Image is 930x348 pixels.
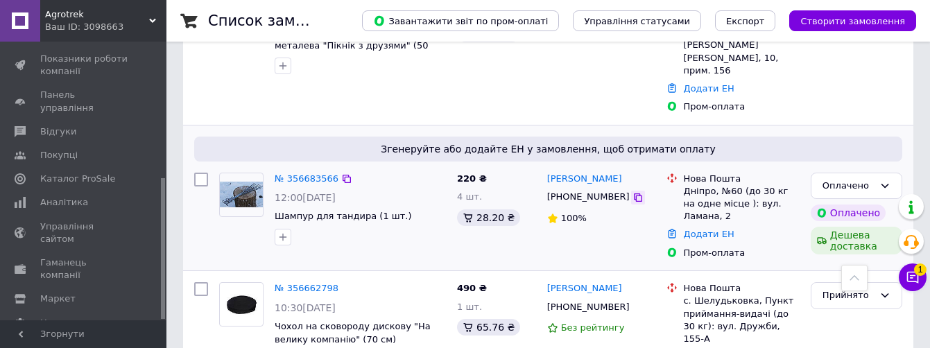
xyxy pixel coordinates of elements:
a: Фото товару [219,282,264,327]
span: Управління статусами [584,16,690,26]
span: 220 ₴ [457,173,487,184]
a: № 356662798 [275,283,338,293]
button: Чат з покупцем1 [899,263,927,291]
a: [PERSON_NAME] [547,282,622,295]
span: Відгуки [40,125,76,138]
span: Показники роботи компанії [40,53,128,78]
span: 490 ₴ [457,283,487,293]
div: Ваш ID: 3098663 [45,21,166,33]
div: Прийнято [823,288,874,303]
span: 100% [561,213,587,223]
span: Панель управління [40,89,128,114]
a: [PERSON_NAME] [547,173,622,186]
a: Кришка до дискової сковороди металева "Пікнік з друзями" (50 см) [275,27,428,63]
div: Нова Пошта [683,282,799,295]
span: 4 шт. [457,191,482,202]
div: [PHONE_NUMBER] [544,188,632,206]
img: Фото товару [220,290,263,319]
img: Фото товару [220,182,263,207]
button: Управління статусами [573,10,701,31]
span: Маркет [40,293,76,305]
span: Аналітика [40,196,88,209]
div: Оплачено [823,179,874,193]
span: Управління сайтом [40,220,128,245]
span: Налаштування [40,317,111,329]
span: Експорт [726,16,765,26]
div: Пром-оплата [683,247,799,259]
a: Додати ЕН [683,229,734,239]
div: [PHONE_NUMBER] [544,298,632,316]
span: Завантажити звіт по пром-оплаті [373,15,548,27]
div: Оплачено [811,205,886,221]
div: с. Шелудьковка, Пункт приймання-видачі (до 30 кг): вул. Дружби, 155-А [683,295,799,345]
span: Каталог ProSale [40,173,115,185]
div: Дешева доставка [811,227,902,254]
button: Експорт [715,10,776,31]
div: Дніпро, №60 (до 30 кг на одне місце ): вул. Ламана, 2 [683,185,799,223]
span: 12:00[DATE] [275,192,336,203]
span: Згенеруйте або додайте ЕН у замовлення, щоб отримати оплату [200,142,897,156]
span: 10:30[DATE] [275,302,336,313]
a: № 356683566 [275,173,338,184]
div: Пром-оплата [683,101,799,113]
div: 28.20 ₴ [457,209,520,226]
a: Додати ЕН [683,83,734,94]
a: Фото товару [219,173,264,217]
a: Шампур для тандира (1 шт.) [275,211,411,221]
button: Створити замовлення [789,10,916,31]
span: Покупці [40,149,78,162]
span: Agrotrek [45,8,149,21]
div: 65.76 ₴ [457,319,520,336]
span: Без рейтингу [561,322,625,333]
span: 1 [914,263,927,276]
span: Створити замовлення [800,16,905,26]
button: Завантажити звіт по пром-оплаті [362,10,559,31]
h1: Список замовлень [208,12,349,29]
span: Гаманець компанії [40,256,128,281]
span: 1 шт. [457,302,482,312]
a: Створити замовлення [775,15,916,26]
div: Нова Пошта [683,173,799,185]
